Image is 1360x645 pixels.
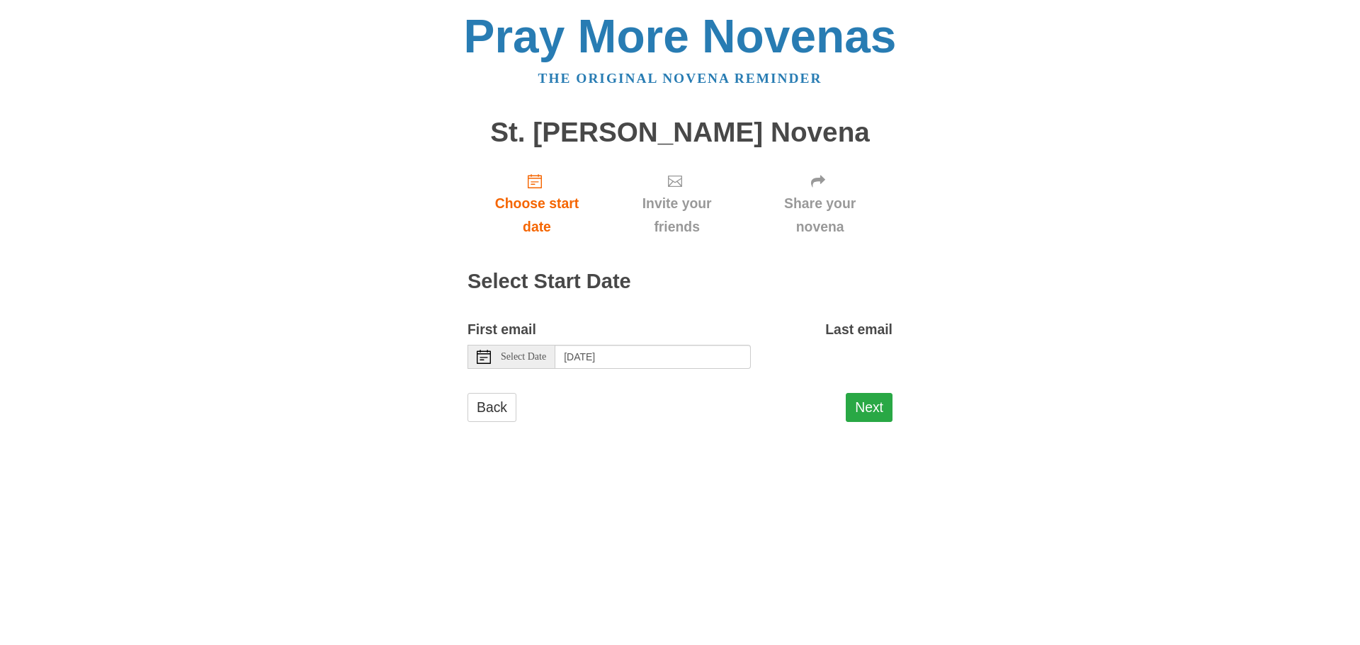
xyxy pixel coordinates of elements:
h1: St. [PERSON_NAME] Novena [467,118,892,148]
a: Back [467,393,516,422]
a: Invite your friends [606,161,747,246]
a: Pray More Novenas [464,10,897,62]
label: First email [467,318,536,341]
span: Share your novena [761,192,878,239]
a: Share your novena [747,161,892,246]
h2: Select Start Date [467,270,892,293]
a: Choose start date [467,161,606,246]
span: Select Date [501,352,546,362]
span: Invite your friends [620,192,733,239]
button: Next [846,393,892,422]
label: Last email [825,318,892,341]
a: The original novena reminder [538,71,822,86]
span: Choose start date [482,192,592,239]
